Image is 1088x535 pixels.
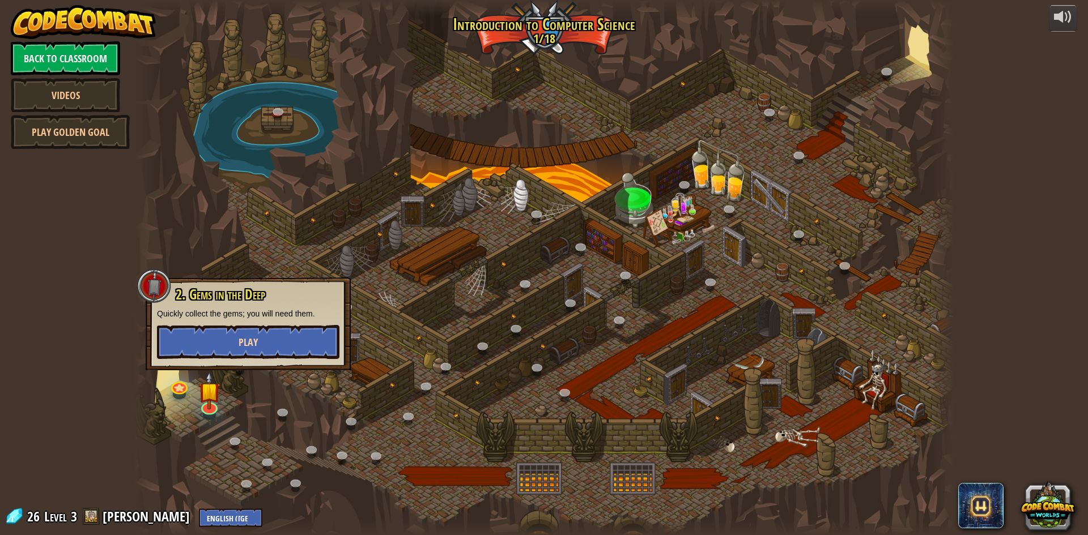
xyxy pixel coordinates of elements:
[71,507,77,525] span: 3
[11,115,130,149] a: Play Golden Goal
[157,325,339,359] button: Play
[11,5,156,39] img: CodeCombat - Learn how to code by playing a game
[44,507,67,526] span: Level
[11,78,120,112] a: Videos
[1049,5,1077,32] button: Adjust volume
[11,41,120,75] a: Back to Classroom
[27,507,43,525] span: 26
[157,308,339,319] p: Quickly collect the gems; you will need them.
[176,285,265,304] span: 2. Gems in the Deep
[103,507,193,525] a: [PERSON_NAME]
[239,335,258,349] span: Play
[198,371,220,409] img: level-banner-started.png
